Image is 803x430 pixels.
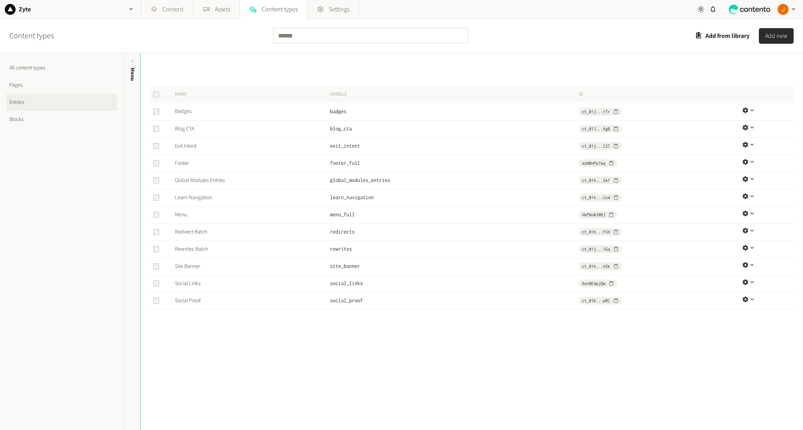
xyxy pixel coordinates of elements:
button: ct_01h...F69 [579,228,622,236]
span: ct_01h...5AT [582,177,610,184]
th: Name [169,86,330,103]
span: menu_full [330,212,355,218]
span: social_links [330,280,363,286]
h2: Zyte [19,5,31,14]
th: Handle [330,86,578,103]
span: azN0nPp7wq [582,160,605,167]
span: footer_full [330,160,360,166]
button: ct_01h...5AT [579,177,622,184]
a: Footer [175,159,189,167]
button: ct_01h...Cn4 [579,194,622,202]
a: Exit Intent [175,142,196,150]
span: ct_01h...F69 [582,228,610,236]
img: Josu Escalada [778,4,789,15]
button: ct_01j...1Gq [579,245,622,253]
a: All content types [6,59,117,77]
a: Social Proof [175,297,201,305]
span: ct_01j...C2T [582,143,610,150]
span: Menu [128,68,137,81]
span: social_proof [330,298,363,303]
span: global_modules_entries [330,177,390,183]
a: Redirect Batch [175,228,207,236]
button: ct_01K...pRC [579,297,622,305]
a: Badges [175,107,192,115]
span: VkP0oWJ0RJ [582,211,605,218]
span: ct_01K...pRC [582,297,610,304]
button: ct_01j...rTr [579,108,622,116]
a: Site Banner [175,262,200,270]
span: ct_01j...1Gq [582,246,610,253]
a: Entries [6,94,117,111]
a: Menu [175,211,187,219]
a: Rewrites Batch [175,245,208,253]
a: Pages [6,77,117,94]
span: redirects [330,229,355,235]
span: exit_intent [330,143,360,149]
button: Add from library [696,28,749,44]
button: azN0nPp7wq [579,159,617,167]
a: Learn Navigation [175,194,212,202]
span: ct_01h...n5k [582,263,610,270]
span: site_banner [330,263,360,269]
img: Zyte [5,4,16,15]
button: Xen0E4pjQm [579,280,617,287]
th: ID [578,86,742,103]
span: ct_01J...6gB [582,125,610,132]
a: Global Modules Entries [175,177,225,184]
span: Xen0E4pjQm [582,280,605,287]
span: blog_cta [330,126,352,132]
button: Add new [759,28,794,44]
a: Social Links [175,280,201,287]
a: Blog CTA [175,125,194,133]
span: Settings [329,5,350,14]
span: badges [330,109,346,114]
h2: Content types [9,30,54,42]
button: ct_01j...C2T [579,142,622,150]
span: learn_navigation [330,194,374,200]
span: ct_01j...rTr [582,108,610,115]
span: Content types [262,5,298,14]
button: VkP0oWJ0RJ [579,211,617,219]
a: Blocks [6,111,117,128]
button: ct_01h...n5k [579,262,622,270]
span: rewrites [330,246,352,252]
button: ct_01J...6gB [579,125,622,133]
span: ct_01h...Cn4 [582,194,610,201]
